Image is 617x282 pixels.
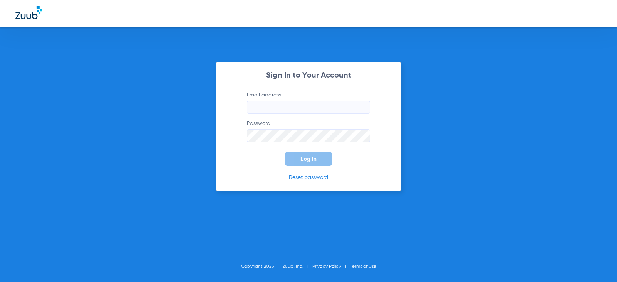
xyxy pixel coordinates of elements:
[15,6,42,19] img: Zuub Logo
[247,120,370,142] label: Password
[247,101,370,114] input: Email address
[312,264,341,269] a: Privacy Policy
[235,72,382,79] h2: Sign In to Your Account
[285,152,332,166] button: Log In
[283,263,312,270] li: Zuub, Inc.
[300,156,317,162] span: Log In
[350,264,376,269] a: Terms of Use
[241,263,283,270] li: Copyright 2025
[247,91,370,114] label: Email address
[289,175,328,180] a: Reset password
[247,129,370,142] input: Password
